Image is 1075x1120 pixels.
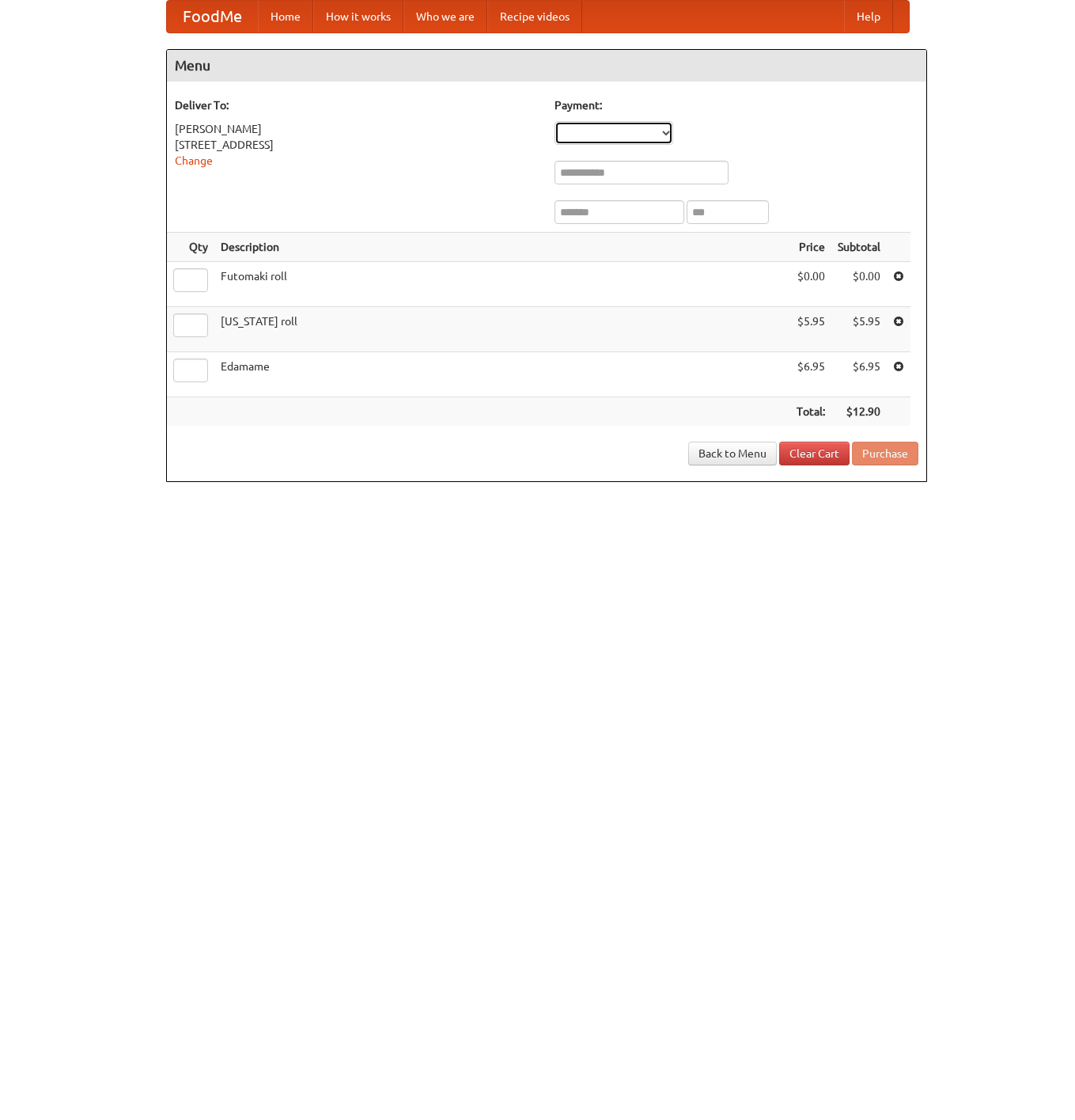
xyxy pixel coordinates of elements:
button: Purchase [852,442,918,465]
a: Recipe videos [487,1,582,32]
div: [PERSON_NAME] [175,121,539,137]
a: Clear Cart [779,442,850,465]
th: Subtotal [831,233,887,262]
div: [STREET_ADDRESS] [175,137,539,153]
td: $5.95 [790,307,831,352]
a: Who we are [403,1,487,32]
th: Description [214,233,790,262]
td: $5.95 [831,307,887,352]
h4: Menu [167,50,926,82]
a: Help [844,1,893,32]
td: Edamame [214,352,790,397]
th: $12.90 [831,397,887,427]
th: Qty [167,233,214,262]
td: $6.95 [790,352,831,397]
a: How it works [313,1,403,32]
td: $0.00 [831,262,887,307]
h5: Deliver To: [175,97,539,113]
a: Back to Menu [688,442,777,465]
th: Price [790,233,831,262]
a: FoodMe [167,1,258,32]
td: [US_STATE] roll [214,307,790,352]
td: $6.95 [831,352,887,397]
h5: Payment: [555,97,918,113]
a: Change [175,154,213,167]
td: $0.00 [790,262,831,307]
td: Futomaki roll [214,262,790,307]
a: Home [258,1,313,32]
th: Total: [790,397,831,427]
